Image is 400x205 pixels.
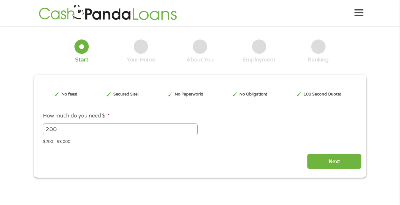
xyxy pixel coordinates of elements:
[43,113,110,119] label: How much do you need $
[304,91,341,97] p: 100 Second Quote!
[175,91,203,97] p: No Paperwork!
[127,56,155,63] div: Your Home
[43,137,357,145] div: $200 - $3,000
[186,56,214,63] div: About You
[307,154,361,169] input: Next
[75,56,88,63] div: Start
[242,56,276,63] div: Employment
[37,4,179,22] img: GetLoanNow Logo
[61,91,77,97] p: No fees!
[308,56,329,63] div: Banking
[113,91,139,97] p: Secured Site!
[239,91,267,97] p: No Obligation!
